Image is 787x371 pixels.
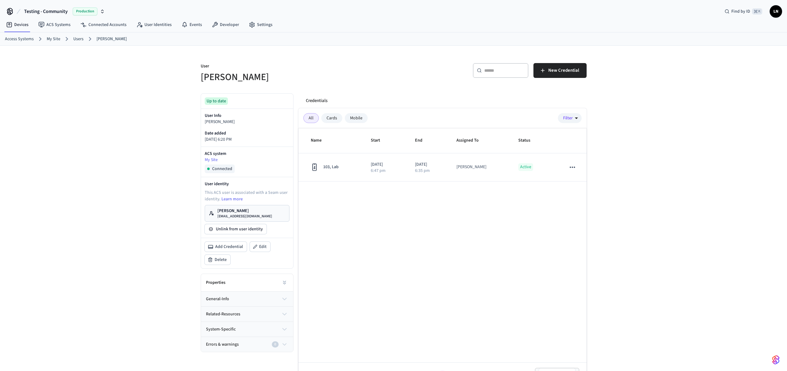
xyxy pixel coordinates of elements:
[215,257,227,263] span: Delete
[206,296,229,302] span: general-info
[321,113,342,123] div: Cards
[205,151,289,157] p: ACS system
[206,279,225,286] h2: Properties
[301,93,332,108] button: Credentials
[206,326,236,333] span: system-specific
[205,224,267,234] button: Unlink from user identity
[201,292,293,306] button: general-info
[250,242,270,252] button: Edit
[244,19,277,30] a: Settings
[215,244,243,250] span: Add Credential
[518,163,533,171] p: Active
[456,164,486,170] div: [PERSON_NAME]
[217,208,272,214] p: [PERSON_NAME]
[201,63,390,71] p: User
[96,36,127,42] a: [PERSON_NAME]
[558,113,582,123] button: Filter
[131,19,177,30] a: User Identities
[205,136,289,143] p: [DATE] 6:20 PM
[205,205,289,222] a: [PERSON_NAME][EMAIL_ADDRESS][DOMAIN_NAME]
[303,113,319,123] div: All
[371,168,386,173] p: 6:47 pm
[772,355,780,365] img: SeamLogoGradient.69752ec5.svg
[201,322,293,337] button: system-specific
[752,8,762,15] span: ⌘ K
[415,168,430,173] p: 6:35 pm
[206,341,239,348] span: Errors & warnings
[533,63,587,78] button: New Credential
[770,5,782,18] button: LN
[205,113,289,119] p: User Info
[24,8,68,15] span: Testing - Community
[206,311,240,318] span: related-resources
[205,181,289,187] p: User identity
[205,97,228,105] div: Up to date
[1,19,33,30] a: Devices
[201,337,293,352] button: Errors & warnings0
[201,71,390,83] h5: [PERSON_NAME]
[770,6,781,17] span: LN
[177,19,207,30] a: Events
[731,8,750,15] span: Find by ID
[415,136,430,145] span: End
[73,7,97,15] span: Production
[323,164,339,170] span: 103, Lab
[217,214,272,219] p: [EMAIL_ADDRESS][DOMAIN_NAME]
[205,157,289,163] a: My Site
[207,19,244,30] a: Developer
[548,66,579,75] span: New Credential
[205,242,247,252] button: Add Credential
[33,19,75,30] a: ACS Systems
[75,19,131,30] a: Connected Accounts
[47,36,60,42] a: My Site
[205,119,289,125] p: [PERSON_NAME]
[205,130,289,136] p: Date added
[415,161,442,168] p: [DATE]
[201,307,293,322] button: related-resources
[371,161,400,168] p: [DATE]
[205,255,230,265] button: Delete
[518,136,538,145] span: Status
[5,36,34,42] a: Access Systems
[456,136,487,145] span: Assigned To
[311,136,330,145] span: Name
[298,128,587,181] table: sticky table
[272,341,279,348] div: 0
[259,244,267,250] span: Edit
[73,36,83,42] a: Users
[221,196,243,202] a: Learn more
[205,190,289,203] p: This ACS user is associated with a Seam user identity.
[345,113,368,123] div: Mobile
[212,166,232,172] span: Connected
[720,6,767,17] div: Find by ID⌘ K
[371,136,388,145] span: Start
